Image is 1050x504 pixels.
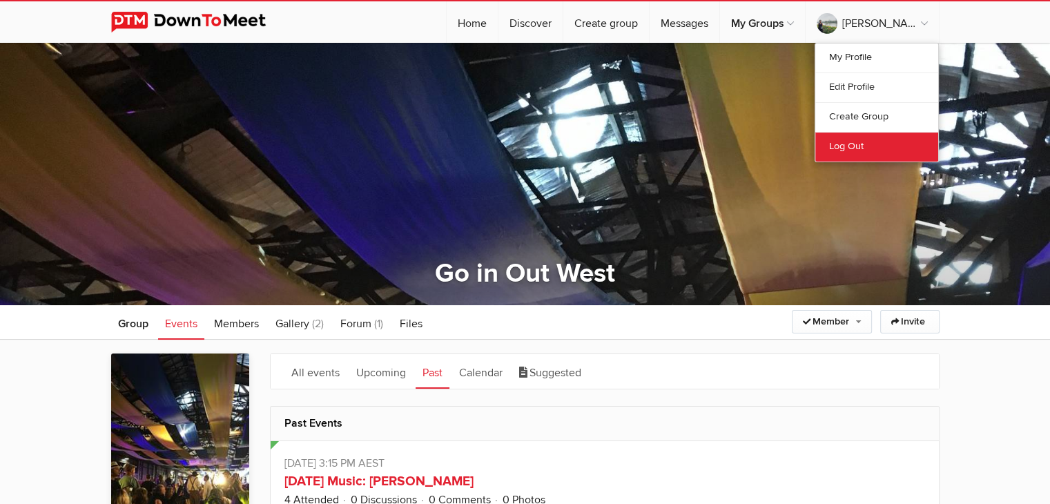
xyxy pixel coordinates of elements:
a: Events [158,305,204,340]
a: Members [207,305,266,340]
p: [DATE] 3:15 PM AEST [284,455,925,472]
span: Forum [340,317,371,331]
a: Invite [880,310,940,333]
a: Messages [650,1,719,43]
a: Log Out [815,132,938,162]
span: Gallery [275,317,309,331]
a: My Groups [720,1,805,43]
a: [PERSON_NAME] [806,1,939,43]
a: [DATE] Music: [PERSON_NAME] [284,473,474,490]
a: Forum (1) [333,305,390,340]
span: (2) [312,317,324,331]
span: (1) [374,317,383,331]
a: My Profile [815,43,938,72]
a: Create Group [815,102,938,132]
a: Suggested [512,354,588,389]
a: Calendar [452,354,509,389]
img: DownToMeet [111,12,287,32]
a: Go in Out West [435,258,615,289]
a: Discover [498,1,563,43]
a: All events [284,354,347,389]
a: Files [393,305,429,340]
span: Members [214,317,259,331]
a: Home [447,1,498,43]
span: Group [118,317,148,331]
h2: Past Events [284,407,925,440]
a: Upcoming [349,354,413,389]
a: Member [792,310,872,333]
a: Group [111,305,155,340]
a: Create group [563,1,649,43]
span: Files [400,317,422,331]
span: Events [165,317,197,331]
a: Gallery (2) [269,305,331,340]
a: Past [416,354,449,389]
a: Edit Profile [815,72,938,102]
